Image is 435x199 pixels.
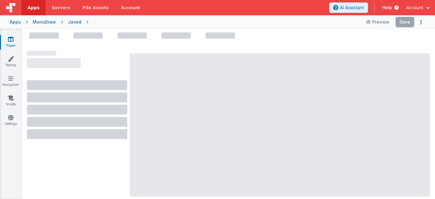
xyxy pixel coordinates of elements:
[52,5,70,11] span: Servers
[83,5,109,11] span: File Assets
[340,5,364,11] span: AI Assistant
[382,5,392,11] span: Help
[406,5,430,11] button: Account
[33,19,56,25] div: MonuDraw
[406,5,423,11] span: Account
[362,17,393,27] button: Preview
[396,17,414,27] button: Save
[10,19,21,25] div: Apps
[417,18,425,26] button: Options
[28,5,39,11] span: Apps
[68,19,81,25] div: Javed
[329,2,368,13] button: AI Assistant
